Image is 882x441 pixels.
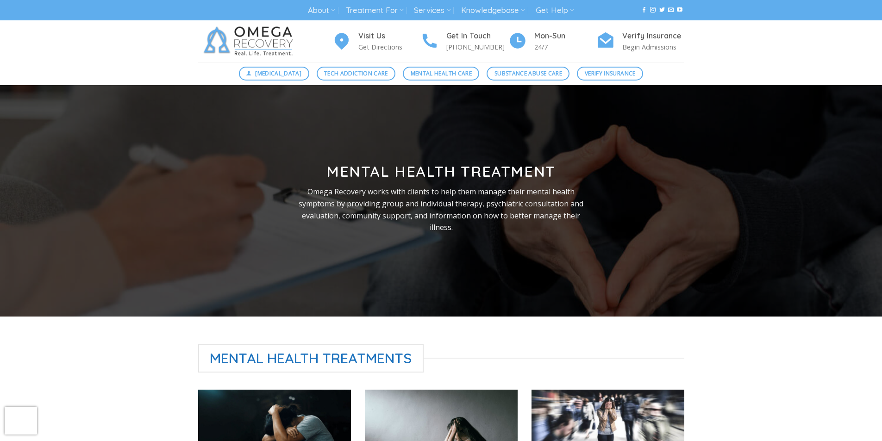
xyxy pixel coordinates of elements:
[326,162,556,180] strong: Mental Health Treatment
[346,2,404,19] a: Treatment For
[461,2,525,19] a: Knowledgebase
[291,186,591,233] p: Omega Recovery works with clients to help them manage their mental health symptoms by providing g...
[420,30,508,53] a: Get In Touch [PHONE_NUMBER]
[534,42,596,52] p: 24/7
[239,67,309,81] a: [MEDICAL_DATA]
[332,30,420,53] a: Visit Us Get Directions
[677,7,682,13] a: Follow on YouTube
[622,30,684,42] h4: Verify Insurance
[198,344,424,373] span: Mental Health Treatments
[308,2,335,19] a: About
[641,7,647,13] a: Follow on Facebook
[596,30,684,53] a: Verify Insurance Begin Admissions
[255,69,301,78] span: [MEDICAL_DATA]
[650,7,656,13] a: Follow on Instagram
[403,67,479,81] a: Mental Health Care
[414,2,450,19] a: Services
[358,42,420,52] p: Get Directions
[446,42,508,52] p: [PHONE_NUMBER]
[198,20,302,62] img: Omega Recovery
[487,67,569,81] a: Substance Abuse Care
[622,42,684,52] p: Begin Admissions
[358,30,420,42] h4: Visit Us
[668,7,674,13] a: Send us an email
[317,67,396,81] a: Tech Addiction Care
[411,69,472,78] span: Mental Health Care
[534,30,596,42] h4: Mon-Sun
[585,69,636,78] span: Verify Insurance
[324,69,388,78] span: Tech Addiction Care
[659,7,665,13] a: Follow on Twitter
[494,69,562,78] span: Substance Abuse Care
[446,30,508,42] h4: Get In Touch
[536,2,574,19] a: Get Help
[577,67,643,81] a: Verify Insurance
